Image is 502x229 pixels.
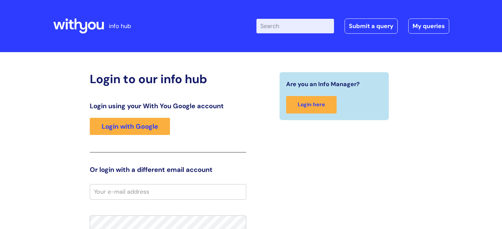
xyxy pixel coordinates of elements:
[408,18,449,34] a: My queries
[90,102,246,110] h3: Login using your With You Google account
[286,96,337,114] a: Login here
[90,184,246,199] input: Your e-mail address
[90,166,246,174] h3: Or login with a different email account
[90,72,246,86] h2: Login to our info hub
[345,18,398,34] a: Submit a query
[286,79,360,89] span: Are you an Info Manager?
[256,19,334,33] input: Search
[109,21,131,31] p: info hub
[90,118,170,135] a: Login with Google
